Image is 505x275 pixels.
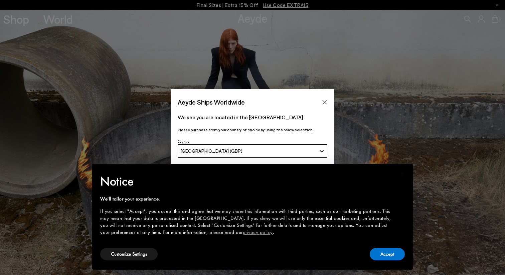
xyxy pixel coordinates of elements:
[178,139,189,143] span: Country
[394,166,410,182] button: Close this notice
[320,97,330,107] button: Close
[100,248,158,260] button: Customize Settings
[178,127,327,133] p: Please purchase from your country of choice by using the below selection:
[100,195,394,202] div: We'll tailor your experience.
[100,208,394,236] div: If you select "Accept", you accept this and agree that we may share this information with third p...
[243,229,273,236] a: privacy policy
[370,248,405,260] button: Accept
[100,173,394,190] h2: Notice
[400,168,404,179] span: ×
[181,148,242,154] span: [GEOGRAPHIC_DATA] (GBP)
[178,96,245,108] span: Aeyde Ships Worldwide
[178,113,327,121] p: We see you are located in the [GEOGRAPHIC_DATA]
